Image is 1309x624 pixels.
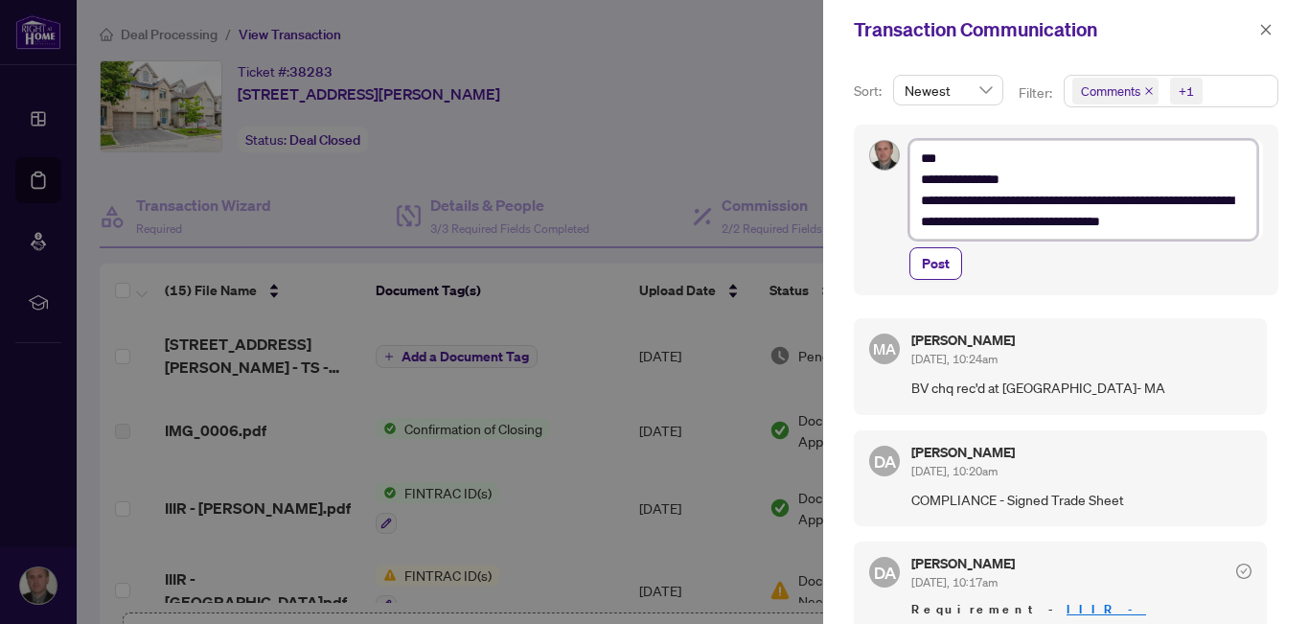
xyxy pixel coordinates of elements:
span: MA [873,337,896,360]
span: Newest [905,76,992,104]
span: [DATE], 10:17am [911,575,998,589]
span: [DATE], 10:20am [911,464,998,478]
span: check-circle [1236,564,1252,579]
span: DA [873,448,896,474]
div: Transaction Communication [854,15,1253,44]
span: [DATE], 10:24am [911,352,998,366]
p: Filter: [1019,82,1055,104]
div: +1 [1179,81,1194,101]
button: Post [909,247,962,280]
span: close [1144,86,1154,96]
img: Profile Icon [870,141,899,170]
span: COMPLIANCE - Signed Trade Sheet [911,489,1252,511]
span: Post [922,248,950,279]
h5: [PERSON_NAME] [911,334,1015,347]
span: close [1259,23,1273,36]
h5: [PERSON_NAME] [911,446,1015,459]
p: Sort: [854,81,885,102]
span: BV chq rec'd at [GEOGRAPHIC_DATA]- MA [911,377,1252,399]
span: Comments [1072,78,1159,104]
h5: [PERSON_NAME] [911,557,1015,570]
span: DA [873,560,896,586]
span: Comments [1081,81,1140,101]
